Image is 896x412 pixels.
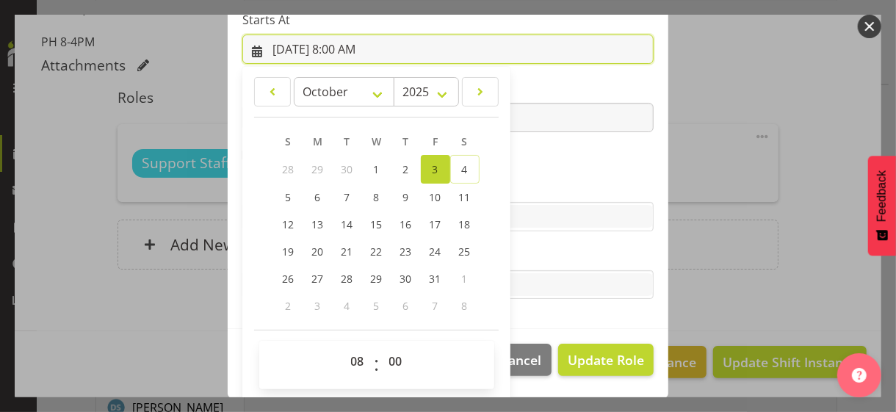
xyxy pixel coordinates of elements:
span: 10 [430,190,441,204]
a: 13 [303,211,333,238]
span: 14 [342,217,353,231]
span: Update Role [568,350,644,369]
a: 4 [450,155,480,184]
span: 4 [462,162,468,176]
span: 1 [462,272,468,286]
span: 3 [433,162,438,176]
a: 31 [421,265,450,292]
span: 8 [462,299,468,313]
span: 4 [344,299,350,313]
span: 31 [430,272,441,286]
span: 1 [374,162,380,176]
span: 5 [374,299,380,313]
span: 23 [400,245,412,259]
a: 1 [362,155,391,184]
span: 7 [344,190,350,204]
a: 16 [391,211,421,238]
span: W [372,134,381,148]
span: 13 [312,217,324,231]
span: 6 [403,299,409,313]
span: 21 [342,245,353,259]
a: 24 [421,238,450,265]
span: 25 [459,245,471,259]
span: 9 [403,190,409,204]
span: 7 [433,299,438,313]
a: 11 [450,184,480,211]
a: 21 [333,238,362,265]
span: 24 [430,245,441,259]
span: 17 [430,217,441,231]
a: 26 [274,265,303,292]
span: S [286,134,292,148]
a: 17 [421,211,450,238]
span: 19 [283,245,295,259]
a: 25 [450,238,480,265]
span: : [374,347,379,383]
span: 18 [459,217,471,231]
span: 26 [283,272,295,286]
a: 29 [362,265,391,292]
a: 28 [333,265,362,292]
span: 6 [315,190,321,204]
span: Feedback [875,170,889,222]
span: 28 [342,272,353,286]
a: 6 [303,184,333,211]
span: 30 [342,162,353,176]
a: 15 [362,211,391,238]
span: 11 [459,190,471,204]
span: 8 [374,190,380,204]
a: 5 [274,184,303,211]
a: 10 [421,184,450,211]
span: S [462,134,468,148]
span: 20 [312,245,324,259]
button: Update Role [558,344,654,376]
span: 12 [283,217,295,231]
input: Click to select... [242,35,654,64]
span: 29 [312,162,324,176]
span: 28 [283,162,295,176]
span: 16 [400,217,412,231]
a: 30 [391,265,421,292]
img: help-xxl-2.png [852,368,867,383]
span: 27 [312,272,324,286]
a: 2 [391,155,421,184]
a: 7 [333,184,362,211]
span: 30 [400,272,412,286]
span: 15 [371,217,383,231]
button: Feedback - Show survey [868,156,896,256]
a: 9 [391,184,421,211]
a: 27 [303,265,333,292]
a: 22 [362,238,391,265]
span: 29 [371,272,383,286]
span: 2 [286,299,292,313]
span: F [433,134,438,148]
span: 22 [371,245,383,259]
a: 3 [421,155,450,184]
a: 8 [362,184,391,211]
span: 2 [403,162,409,176]
button: Cancel [491,344,551,376]
a: 18 [450,211,480,238]
a: 19 [274,238,303,265]
a: 23 [391,238,421,265]
a: 20 [303,238,333,265]
a: 12 [274,211,303,238]
span: 3 [315,299,321,313]
a: 14 [333,211,362,238]
span: T [403,134,409,148]
span: Cancel [501,350,542,369]
label: Starts At [242,11,654,29]
span: T [344,134,350,148]
span: M [313,134,322,148]
span: 5 [286,190,292,204]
